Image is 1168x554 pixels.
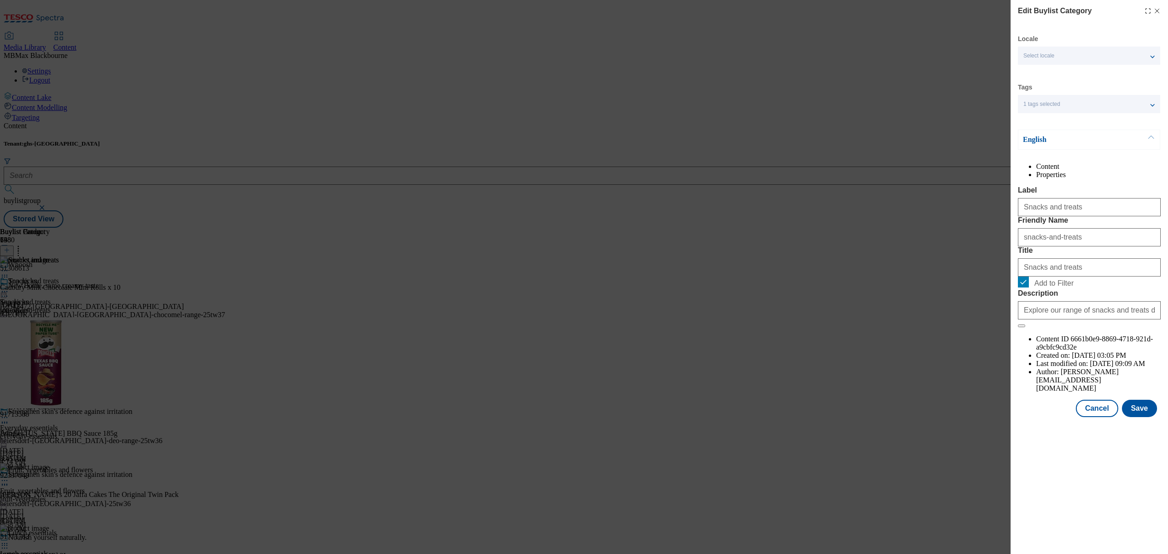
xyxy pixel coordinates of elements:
button: 1 tags selected [1018,95,1160,113]
li: Content ID [1036,335,1161,351]
li: Last modified on: [1036,360,1161,368]
h4: Edit Buylist Category [1018,5,1092,16]
input: Enter Title [1018,258,1161,277]
input: Enter Label [1018,198,1161,216]
li: Author: [1036,368,1161,392]
span: Select locale [1023,52,1054,59]
label: Locale [1018,37,1038,42]
li: Content [1036,162,1161,171]
button: Select locale [1018,47,1160,65]
input: Enter Description [1018,301,1161,319]
button: Save [1122,400,1157,417]
span: [DATE] 03:05 PM [1072,351,1126,359]
input: Enter Friendly Name [1018,228,1161,246]
span: [PERSON_NAME][EMAIL_ADDRESS][DOMAIN_NAME] [1036,368,1119,392]
label: Friendly Name [1018,216,1161,225]
label: Description [1018,289,1161,298]
li: Properties [1036,171,1161,179]
span: [DATE] 09:09 AM [1090,360,1145,367]
button: Cancel [1076,400,1118,417]
label: Tags [1018,85,1032,90]
label: Label [1018,186,1161,194]
span: 1 tags selected [1023,101,1060,108]
p: English [1023,135,1119,144]
label: Title [1018,246,1161,255]
span: 6661b0e9-8869-4718-921d-a9cbfc9cd32e [1036,335,1153,351]
li: Created on: [1036,351,1161,360]
span: Add to Filter [1034,279,1074,287]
